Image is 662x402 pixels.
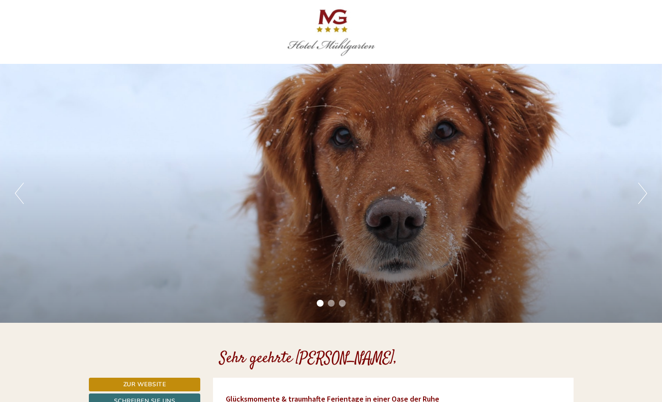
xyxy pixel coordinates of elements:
[638,183,647,204] button: Next
[219,350,397,368] h1: Sehr geehrte [PERSON_NAME],
[89,378,201,391] a: Zur Website
[15,183,24,204] button: Previous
